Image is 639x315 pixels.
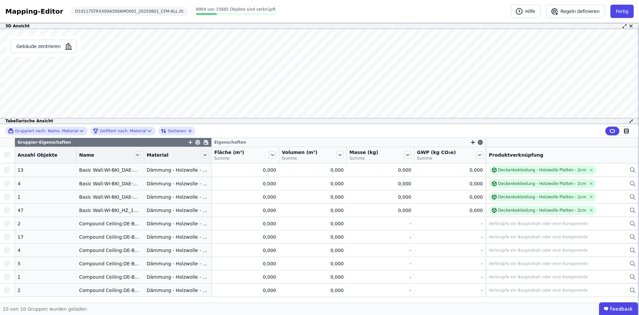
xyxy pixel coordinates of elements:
[71,7,188,16] div: D10117STRXX00A300AMO001_20250801_CFM-ALL.ifc
[349,274,411,280] div: -
[79,274,141,280] div: Compound Ceiling:DE-BKI_DAE_30mm_Typ1
[349,167,411,173] div: 0,000
[349,220,411,227] div: -
[214,260,276,267] div: 0,000
[147,207,209,214] div: Dämmung - Holzwolle - Wärmedämmung [PERSON_NAME]
[147,167,209,173] div: Dämmung - Holzwolle - Wärmedämmung [PERSON_NAME]
[610,5,634,18] button: Fertig
[489,261,588,266] div: Verknüpfe ein Bauprodukt oder eine Komponente
[18,287,74,294] div: 2
[18,180,74,187] div: 4
[79,234,141,240] div: Compound Ceiling:DE-BKI_DAE_175mm_Typ1
[79,247,141,254] div: Compound Ceiling:DE-BKI_DAE_180mm_Typ1
[18,194,74,200] div: 1
[18,167,74,173] div: 13
[417,220,483,227] div: -
[214,156,244,161] span: Summe
[147,260,209,267] div: Dämmung - Holzwolle - Wärmedämmung [PERSON_NAME]
[79,207,141,214] div: Basic Wall:WI-BKI_HZ_130mm_Lamellen_Typ3_Quellauslass
[417,194,483,200] div: 0,000
[282,149,318,156] span: Volumen (m³)
[282,287,344,294] div: 0,000
[147,152,169,158] span: Material
[282,167,344,173] div: 0,000
[498,208,586,213] div: Deckenbekleidung - Holzwolle Platten - 2cm
[147,234,209,240] div: Dämmung - Holzwolle - Wärmedämmung [PERSON_NAME]
[417,234,483,240] div: -
[498,181,586,186] div: Deckenbekleidung - Holzwolle Platten - 2cm
[214,234,276,240] div: 0,000
[214,194,276,200] div: 0,000
[18,220,74,227] div: 2
[214,167,276,173] div: 0,000
[8,128,78,134] div: Name, Material
[214,287,276,294] div: 0,000
[79,180,141,187] div: Basic Wall:WI-BKI_DAE-HW_180mm
[349,247,411,254] div: -
[214,207,276,214] div: 0,000
[349,207,411,214] div: 0,000
[214,140,246,145] span: Eigenschaften
[417,287,483,294] div: -
[93,127,146,135] div: Material
[196,7,276,12] span: 8904 von 33885 Objekte sind verknüpft
[349,156,378,161] span: Summe
[417,247,483,254] div: -
[349,234,411,240] div: -
[282,260,344,267] div: 0,000
[11,40,77,53] button: Gebäude zentrieren
[489,274,588,280] div: Verknüpfe ein Bauprodukt oder eine Komponente
[79,220,141,227] div: Compound Ceiling:DE-BKI_DAE_100mm_Typ1
[18,152,58,158] span: Anzahl Objekte
[349,194,411,200] div: 0,000
[417,149,456,156] span: GWP (kg CO₂e)
[498,167,586,173] div: Deckenbekleidung - Holzwolle Platten - 2cm
[18,234,74,240] div: 17
[417,167,483,173] div: 0,000
[79,260,141,267] div: Compound Ceiling:DE-BKI_DAE_200mm_Typ1
[79,287,141,294] div: Compound Ceiling:DE-BKI_DAE_60mm_Typ1
[489,221,588,226] div: Verknüpfe ein Bauprodukt oder eine Komponente
[489,248,588,253] div: Verknüpfe ein Bauprodukt oder eine Komponente
[489,234,588,240] div: Verknüpfe ein Bauprodukt oder eine Komponente
[15,128,46,134] span: Gruppiert nach:
[349,260,411,267] div: -
[79,152,94,158] span: Name
[18,260,74,267] div: 5
[100,128,128,134] span: Gefiltert nach:
[147,220,209,227] div: Dämmung - Holzwolle - Wärmedämmung [PERSON_NAME]
[282,234,344,240] div: 0,000
[349,180,411,187] div: 0,000
[147,274,209,280] div: Dämmung - Holzwolle - Wärmedämmung [PERSON_NAME]
[417,207,483,214] div: 0,000
[282,180,344,187] div: 0,000
[417,274,483,280] div: -
[79,167,141,173] div: Basic Wall:WI-BKI_DAE-HW_100mm
[349,149,378,156] span: Masse (kg)
[214,220,276,227] div: 0,000
[489,288,588,293] div: Verknüpfe ein Bauprodukt oder eine Komponente
[349,287,411,294] div: -
[489,152,636,158] div: Produktverknüpfung
[161,127,193,135] button: Sortieren
[417,156,456,161] span: Summe
[79,194,141,200] div: Basic Wall:WI-BKI_DAE-HW_60mm
[18,274,74,280] div: 1
[18,140,71,145] span: Gruppier-Eigenschaften
[282,247,344,254] div: 0,000
[5,7,63,16] div: Mapping-Editor
[18,207,74,214] div: 47
[282,194,344,200] div: 0,000
[5,118,53,124] span: Tabellarische Ansicht
[5,23,30,29] span: 3D Ansicht
[147,247,209,254] div: Dämmung - Holzwolle - Wärmedämmung [PERSON_NAME]
[282,156,318,161] span: Summe
[546,5,605,18] button: Regeln definieren
[147,194,209,200] div: Dämmung - Holzwolle - Wärmedämmung [PERSON_NAME]
[168,128,186,134] span: Sortieren
[214,180,276,187] div: 0,000
[498,194,586,200] div: Deckenbekleidung - Holzwolle Platten - 2cm
[214,247,276,254] div: 0,000
[282,274,344,280] div: 0,000
[511,5,541,18] button: Hilfe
